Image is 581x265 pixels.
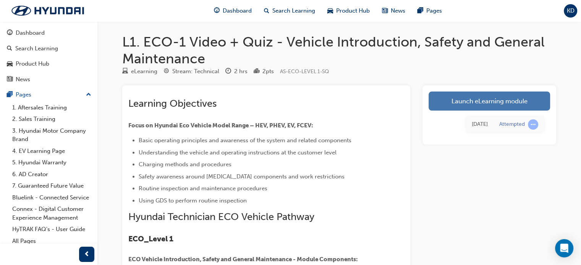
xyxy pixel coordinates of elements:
[321,3,376,19] a: car-iconProduct Hub
[3,24,94,88] button: DashboardSearch LearningProduct HubNews
[128,256,358,263] span: ECO Vehicle Introduction, Safety and General Maintenance - Module Components:
[139,173,345,180] span: Safety awareness around [MEDICAL_DATA] components and work restrictions
[258,3,321,19] a: search-iconSearch Learning
[223,6,252,15] span: Dashboard
[208,3,258,19] a: guage-iconDashboard
[336,6,370,15] span: Product Hub
[128,98,217,109] span: Learning Objectives
[225,68,231,75] span: clock-icon
[234,67,248,76] div: 2 hrs
[272,6,315,15] span: Search Learning
[16,59,49,68] div: Product Hub
[9,223,94,235] a: HyTRAK FAQ's - User Guide
[128,122,313,129] span: Focus on Hyundai Eco Vehicle Model Range – HEV, PHEV, EV, FCEV:
[528,119,538,130] span: learningRecordVerb_ATTEMPT-icon
[163,67,219,76] div: Stream
[9,145,94,157] a: 4. EV Learning Page
[9,169,94,180] a: 6. AD Creator
[254,67,274,76] div: Points
[139,149,337,156] span: Understanding the vehicle and operating instructions at the customer level
[139,185,267,192] span: Routine inspection and maintenance procedures
[499,121,525,128] div: Attempted
[280,68,329,75] span: Learning resource code
[163,68,169,75] span: target-icon
[3,42,94,56] a: Search Learning
[264,6,269,16] span: search-icon
[391,6,405,15] span: News
[564,4,577,18] button: KD
[172,67,219,76] div: Stream: Technical
[84,250,90,259] span: prev-icon
[9,203,94,223] a: Connex - Digital Customer Experience Management
[4,3,92,19] img: Trak
[16,75,30,84] div: News
[9,180,94,192] a: 7. Guaranteed Future Value
[3,88,94,102] button: Pages
[139,137,351,144] span: Basic operating principles and awareness of the system and related components
[429,92,550,111] a: Launch eLearning module
[225,67,248,76] div: Duration
[472,120,488,129] div: Tue Jun 17 2025 09:18:10 GMT+1000 (Australian Eastern Standard Time)
[376,3,411,19] a: news-iconNews
[3,57,94,71] a: Product Hub
[567,6,575,15] span: KD
[9,125,94,145] a: 3. Hyundai Motor Company Brand
[411,3,448,19] a: pages-iconPages
[128,211,314,223] span: Hyundai Technician ECO Vehicle Pathway
[139,197,247,204] span: Using GDS to perform routine inspection
[9,157,94,169] a: 5. Hyundai Warranty
[3,72,94,87] a: News
[7,76,13,83] span: news-icon
[16,90,31,99] div: Pages
[555,239,573,257] div: Open Intercom Messenger
[122,67,157,76] div: Type
[86,90,91,100] span: up-icon
[7,45,12,52] span: search-icon
[9,235,94,247] a: All Pages
[418,6,423,16] span: pages-icon
[139,161,231,168] span: Charging methods and procedures
[16,29,45,37] div: Dashboard
[9,113,94,125] a: 2. Sales Training
[382,6,388,16] span: news-icon
[7,30,13,37] span: guage-icon
[131,67,157,76] div: eLearning
[254,68,259,75] span: podium-icon
[7,61,13,67] span: car-icon
[262,67,274,76] div: 2 pts
[7,92,13,98] span: pages-icon
[122,68,128,75] span: learningResourceType_ELEARNING-icon
[214,6,220,16] span: guage-icon
[9,192,94,204] a: Bluelink - Connected Service
[426,6,442,15] span: Pages
[3,26,94,40] a: Dashboard
[128,234,173,243] span: ECO_Level 1
[122,34,556,67] h1: L1. ECO-1 Video + Quiz - Vehicle Introduction, Safety and General Maintenance
[9,102,94,114] a: 1. Aftersales Training
[15,44,58,53] div: Search Learning
[327,6,333,16] span: car-icon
